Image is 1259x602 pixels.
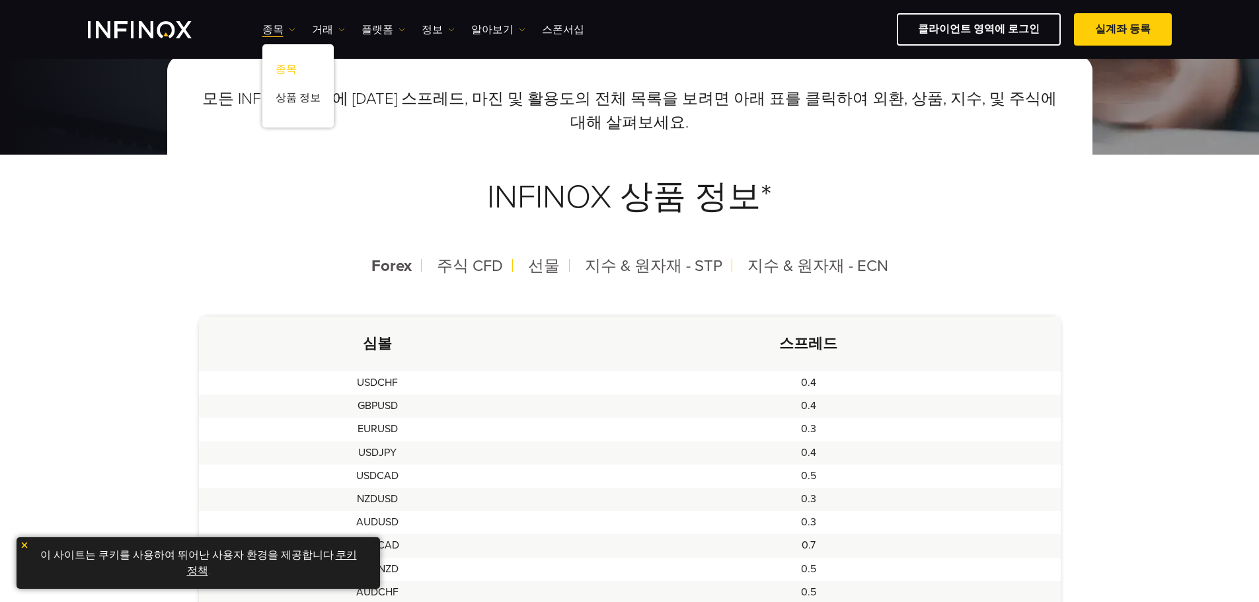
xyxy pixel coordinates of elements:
[199,488,557,511] td: NZDUSD
[556,511,1060,534] td: 0.3
[20,541,29,550] img: yellow close icon
[199,371,557,395] td: USDCHF
[556,558,1060,581] td: 0.5
[262,22,295,38] a: 종목
[556,418,1060,441] td: 0.3
[556,317,1060,371] th: 스프레드
[747,256,888,276] span: 지수 & 원자재 - ECN
[199,145,1061,249] h3: INFINOX 상품 정보*
[556,395,1060,418] td: 0.4
[199,511,557,534] td: AUDUSD
[199,87,1061,135] p: 모든 INFINOX 상품에 [DATE] 스프레드, 마진 및 활용도의 전체 목록을 보려면 아래 표를 클릭하여 외환, 상품, 지수, 및 주식에 대해 살펴보세요.
[362,22,405,38] a: 플랫폼
[1074,13,1172,46] a: 실계좌 등록
[897,13,1061,46] a: 클라이언트 영역에 로그인
[262,57,334,86] a: 종목
[471,22,525,38] a: 알아보기
[528,256,560,276] span: 선물
[422,22,455,38] a: 정보
[199,441,557,465] td: USDJPY
[199,317,557,371] th: 심볼
[262,86,334,114] a: 상품 정보
[556,534,1060,557] td: 0.7
[199,534,557,557] td: AUDCAD
[199,418,557,441] td: EURUSD
[437,256,503,276] span: 주식 CFD
[371,256,412,276] span: Forex
[556,465,1060,488] td: 0.5
[556,441,1060,465] td: 0.4
[312,22,345,38] a: 거래
[542,22,584,38] a: 스폰서십
[556,371,1060,395] td: 0.4
[88,21,223,38] a: INFINOX Logo
[556,488,1060,511] td: 0.3
[199,465,557,488] td: USDCAD
[199,395,557,418] td: GBPUSD
[23,544,373,582] p: 이 사이트는 쿠키를 사용하여 뛰어난 사용자 환경을 제공합니다. .
[585,256,722,276] span: 지수 & 원자재 - STP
